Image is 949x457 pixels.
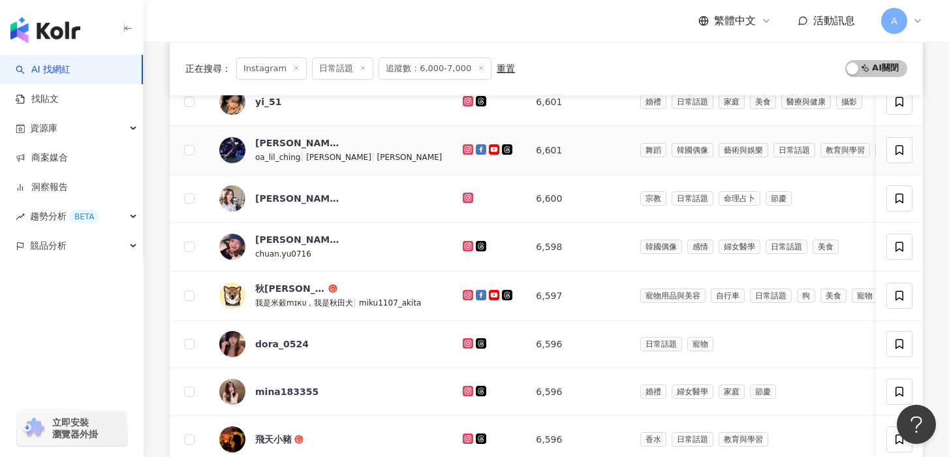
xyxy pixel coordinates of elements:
img: KOL Avatar [219,426,245,452]
span: 韓國偶像 [640,240,682,254]
img: KOL Avatar [219,379,245,405]
iframe: Help Scout Beacon - Open [897,405,936,444]
a: KOL Avatarmina183355 [219,379,442,405]
span: 資源庫 [30,114,57,143]
span: 日常話題 [672,95,713,109]
span: 追蹤數：6,000-7,000 [379,57,491,80]
span: 日常話題 [640,337,682,351]
span: 教育與學習 [719,432,768,447]
td: 6,598 [525,223,629,272]
span: 教育與學習 [820,143,870,157]
td: 6,601 [525,78,629,126]
td: 6,600 [525,175,629,223]
td: 6,596 [525,321,629,368]
span: 節慶 [750,385,776,399]
a: 商案媒合 [16,151,68,165]
a: 洞察報告 [16,181,68,194]
span: 日常話題 [672,191,713,206]
a: KOL Avatardora_0524 [219,331,442,357]
div: mina183355 [255,385,319,398]
a: searchAI 找網紅 [16,63,70,76]
span: 日常話題 [766,240,807,254]
span: rise [16,212,25,221]
span: 美食 [750,95,776,109]
span: 藝術與娛樂 [719,143,768,157]
span: 命理占卜 [719,191,760,206]
a: KOL Avatar[PERSON_NAME]oa_lil_ching|[PERSON_NAME]|[PERSON_NAME] [219,136,442,164]
span: 繁體中文 [714,14,756,28]
span: 活動訊息 [813,14,855,27]
div: BETA [69,210,99,223]
span: oa_lil_ching [255,153,300,162]
img: KOL Avatar [219,185,245,212]
img: KOL Avatar [219,234,245,260]
span: 寵物 [687,337,713,351]
span: miku1107_akita [359,298,421,307]
span: | [353,297,359,307]
span: 婦女醫學 [719,240,760,254]
span: 婚禮 [640,385,666,399]
span: 趨勢分析 [30,202,99,231]
span: 日常話題 [312,57,373,80]
span: 日常話題 [672,432,713,447]
span: 自行車 [711,289,745,303]
img: KOL Avatar [219,331,245,357]
td: 6,596 [525,368,629,416]
img: KOL Avatar [219,283,245,309]
span: 音樂 [875,143,901,157]
span: Instagram [236,57,307,80]
td: 6,601 [525,126,629,175]
div: [PERSON_NAME] [255,136,340,150]
span: 香水 [640,432,666,447]
span: 美食 [813,240,839,254]
div: yi_51 [255,95,281,108]
div: 秋[PERSON_NAME]兄妹的日常 [255,282,326,295]
span: 婚禮 [640,95,666,109]
span: 日常話題 [773,143,815,157]
span: 美食 [820,289,847,303]
span: 家庭 [719,385,745,399]
a: KOL Avatar[PERSON_NAME] [219,185,442,212]
span: 攝影 [836,95,862,109]
span: 宗教 [640,191,666,206]
span: 婦女醫學 [672,385,713,399]
a: KOL Avatar秋[PERSON_NAME]兄妹的日常我是米穀mɪкᴜ，我是秋田犬|miku1107_akita [219,282,442,309]
span: [PERSON_NAME] [377,153,443,162]
a: KOL Avatar[PERSON_NAME]chuan.yu0716 [219,233,442,260]
a: 找貼文 [16,93,59,106]
span: 我是米穀mɪкᴜ，我是秋田犬 [255,298,353,307]
span: 狗 [797,289,815,303]
div: 飛天小豬 [255,433,292,446]
span: | [371,151,377,162]
a: chrome extension立即安裝 瀏覽器外掛 [17,411,127,446]
td: 6,597 [525,272,629,321]
img: logo [10,17,80,43]
div: [PERSON_NAME] [255,192,340,205]
span: 節慶 [766,191,792,206]
span: 感情 [687,240,713,254]
div: 重置 [497,63,515,74]
div: [PERSON_NAME] [255,233,340,246]
span: [PERSON_NAME] [306,153,371,162]
span: 正在搜尋 ： [185,63,231,74]
span: 家庭 [719,95,745,109]
span: chuan.yu0716 [255,249,311,259]
a: KOL Avatar飛天小豬 [219,426,442,452]
span: 寵物 [852,289,878,303]
img: chrome extension [21,418,46,439]
span: 立即安裝 瀏覽器外掛 [52,417,98,440]
span: A [891,14,897,28]
div: dora_0524 [255,338,309,351]
span: 舞蹈 [640,143,666,157]
span: 競品分析 [30,231,67,260]
span: 日常話題 [750,289,792,303]
img: KOL Avatar [219,89,245,115]
span: 韓國偶像 [672,143,713,157]
img: KOL Avatar [219,137,245,163]
a: KOL Avataryi_51 [219,89,442,115]
span: 寵物用品與美容 [640,289,706,303]
span: | [300,151,306,162]
span: 醫療與健康 [781,95,831,109]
